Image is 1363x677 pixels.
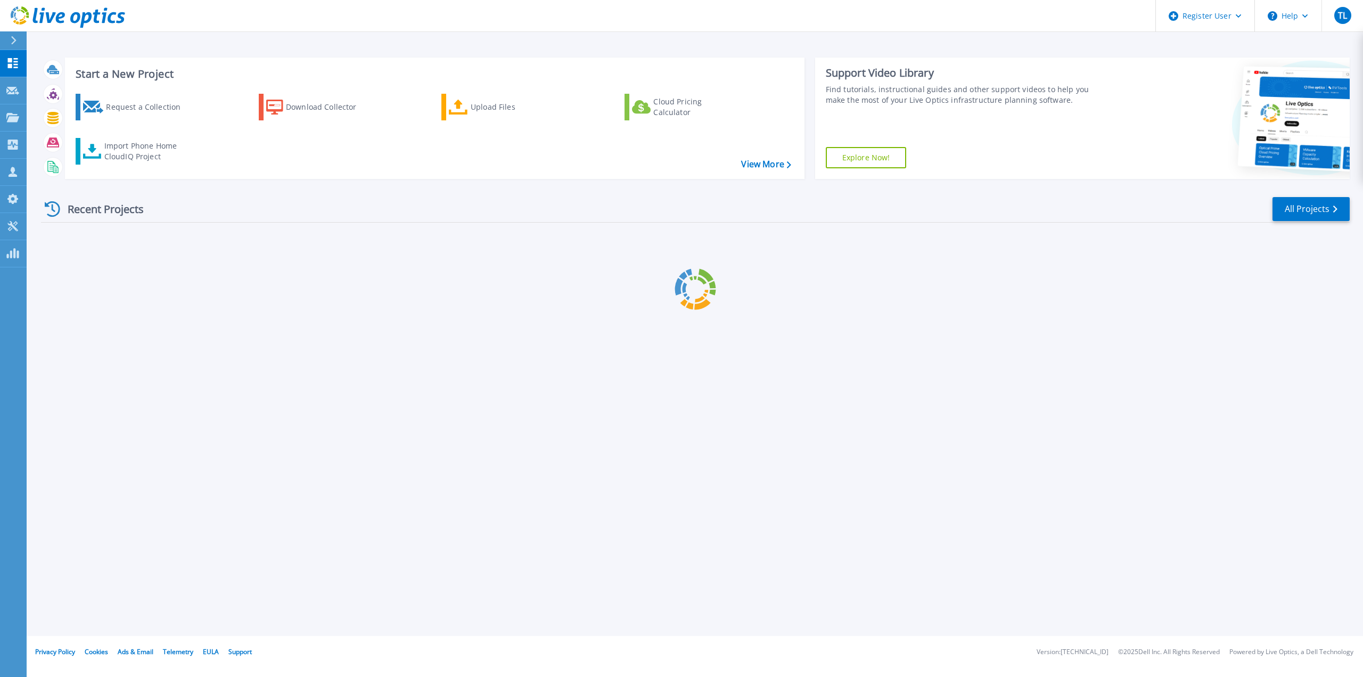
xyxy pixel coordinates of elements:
[41,196,158,222] div: Recent Projects
[76,94,194,120] a: Request a Collection
[741,159,791,169] a: View More
[286,96,371,118] div: Download Collector
[1037,649,1109,656] li: Version: [TECHNICAL_ID]
[35,647,75,656] a: Privacy Policy
[203,647,219,656] a: EULA
[118,647,153,656] a: Ads & Email
[76,68,791,80] h3: Start a New Project
[104,141,187,162] div: Import Phone Home CloudIQ Project
[259,94,377,120] a: Download Collector
[85,647,108,656] a: Cookies
[228,647,252,656] a: Support
[441,94,560,120] a: Upload Files
[163,647,193,656] a: Telemetry
[1118,649,1220,656] li: © 2025 Dell Inc. All Rights Reserved
[1229,649,1353,656] li: Powered by Live Optics, a Dell Technology
[471,96,556,118] div: Upload Files
[1338,11,1347,20] span: TL
[826,66,1102,80] div: Support Video Library
[106,96,191,118] div: Request a Collection
[653,96,738,118] div: Cloud Pricing Calculator
[826,84,1102,105] div: Find tutorials, instructional guides and other support videos to help you make the most of your L...
[1272,197,1350,221] a: All Projects
[826,147,907,168] a: Explore Now!
[625,94,743,120] a: Cloud Pricing Calculator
